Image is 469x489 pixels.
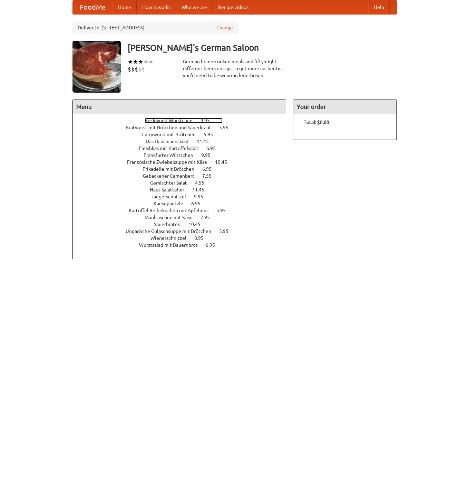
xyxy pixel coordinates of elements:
span: Wienerschnitzel [150,235,193,241]
li: ★ [148,58,154,66]
a: Kaesepaetzle 6.95 [154,201,213,206]
span: 4.55 [195,180,211,186]
li: $ [128,66,131,73]
h3: [PERSON_NAME]'s German Saloon [128,41,397,55]
span: Gebackener Camenbert [143,173,201,179]
a: Ungarische Gulaschsuppe mit Brötchen 3.95 [126,228,241,234]
a: Gemischter Salat 4.55 [150,180,217,186]
span: 5.95 [219,125,235,130]
li: ★ [138,58,143,66]
li: ★ [133,58,138,66]
a: Bockwurst Würstchen 4.95 [145,118,223,123]
a: Wienerschnitzel 8.95 [150,235,216,241]
li: $ [138,66,141,73]
span: 11.45 [197,139,216,144]
a: FoodMe [73,0,113,14]
span: Ungarische Gulaschsuppe mit Brötchen [126,228,218,234]
span: 9.95 [194,194,210,199]
span: Bratwurst mit Brötchen und Sauerkraut [126,125,218,130]
a: Wurstsalad mit Bauernbrot 6.95 [139,242,228,248]
a: Jaegerschnitzel 9.95 [151,194,216,199]
span: 7.55 [202,173,218,179]
span: Frikadelle mit Brötchen [143,166,201,172]
h4: Your order [293,100,396,114]
span: 7.95 [201,215,217,220]
a: Who we are [176,0,213,14]
span: 5.95 [216,208,233,213]
span: 6.95 [202,166,218,172]
div: Deliver to: [STREET_ADDRESS] [72,21,238,34]
a: Bratwurst mit Brötchen und Sauerkraut 5.95 [126,125,241,130]
li: ★ [143,58,148,66]
span: Das Hausmannskost [146,139,196,144]
a: How it works [137,0,176,14]
a: Recipe videos [213,0,254,14]
span: 6.95 [191,201,207,206]
span: 9.95 [201,152,217,158]
span: Frankfurter Würstchen [144,152,200,158]
a: Das Hausmannskost 11.45 [146,139,222,144]
a: Fleishkas mit Kartoffelsalat 6.95 [139,145,228,151]
a: Gebackener Camenbert 7.55 [143,173,224,179]
a: Frikadelle mit Brötchen 6.95 [143,166,224,172]
span: Fleishkas mit Kartoffelsalat [139,145,205,151]
span: 6.95 [206,145,223,151]
li: $ [131,66,135,73]
li: ★ [128,58,133,66]
a: Haus Salatteller 11.45 [150,187,217,192]
a: Maultaschen mit Käse 7.95 [145,215,223,220]
a: Change [216,24,233,31]
a: Französische Zwiebelsuppe mit Käse 10.45 [127,159,240,165]
span: 10.45 [215,159,234,165]
img: angular.jpg [72,41,121,93]
span: Haus Salatteller [150,187,191,192]
div: German home-cooked meals and fifty-eight different beers on tap. To get more authentic, you'd nee... [183,58,286,79]
a: Frankfurter Würstchen 9.95 [144,152,223,158]
span: 8.95 [194,235,211,241]
a: Help [368,0,390,14]
span: Gemischter Salat [150,180,194,186]
span: Wurstsalad mit Bauernbrot [139,242,205,248]
span: Bockwurst Würstchen [145,118,199,123]
li: $ [141,66,145,73]
span: 5.95 [204,132,220,137]
span: 4.95 [201,118,217,123]
span: 6.95 [206,242,222,248]
span: Maultaschen mit Käse [145,215,199,220]
a: Currywurst mit Brötchen 5.95 [141,132,226,137]
span: Kartoffel Reibekuchen mit Apfelmus [129,208,215,213]
a: Kartoffel Reibekuchen mit Apfelmus 5.95 [129,208,238,213]
b: Total: $0.00 [304,120,329,125]
li: $ [135,66,138,73]
span: 10.45 [188,222,207,227]
span: Currywurst mit Brötchen [141,132,203,137]
a: Home [113,0,137,14]
span: Französische Zwiebelsuppe mit Käse [127,159,214,165]
h4: Menu [73,100,286,114]
span: 3.95 [219,228,235,234]
a: Sauerbraten 10.45 [154,222,213,227]
span: Jaegerschnitzel [151,194,193,199]
span: 11.45 [192,187,211,192]
span: Sauerbraten [154,222,187,227]
span: Kaesepaetzle [154,201,190,206]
